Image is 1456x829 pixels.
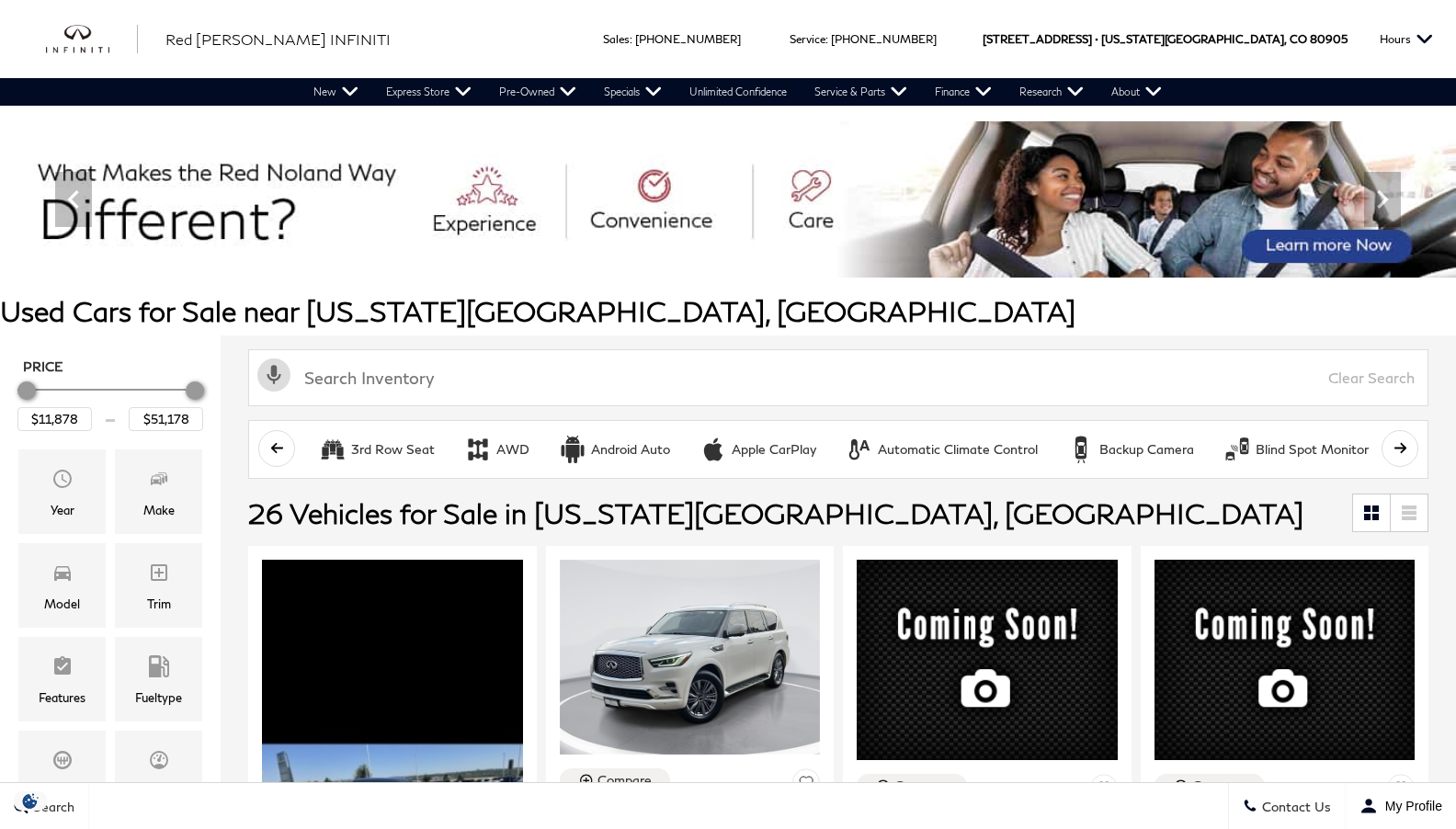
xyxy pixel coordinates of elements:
div: Fueltype [135,687,182,708]
div: Automatic Climate Control [878,441,1038,458]
div: Price [17,375,203,431]
a: Service & Parts [801,78,921,106]
div: Compare [597,772,652,789]
div: Previous [55,172,92,227]
span: Year [51,463,74,500]
a: [PHONE_NUMBER] [635,32,741,46]
span: Go to slide 3 [732,244,750,262]
div: TransmissionTransmission [18,731,106,815]
span: Contact Us [1257,799,1331,814]
button: Backup CameraBackup Camera [1057,430,1204,469]
div: Model [44,594,80,614]
a: About [1098,78,1176,106]
img: Opt-Out Icon [9,791,51,811]
div: Features [39,687,85,708]
div: Trim [147,594,171,614]
div: Compare [1192,778,1246,794]
div: Year [51,500,74,520]
div: Maximum Price [186,381,204,400]
div: FeaturesFeatures [18,637,106,721]
span: Model [51,557,74,594]
div: Minimum Price [17,381,36,400]
nav: Main Navigation [300,78,1176,106]
span: Features [51,651,74,687]
img: 2022 INFINITI QX60 LUXE [857,560,1118,761]
span: Service [790,32,825,46]
span: Fueltype [148,651,170,687]
button: Save Vehicle [792,768,820,802]
a: infiniti [46,25,138,54]
img: INFINITI [46,25,138,54]
a: Research [1006,78,1098,106]
span: : [630,32,632,46]
button: Blind Spot MonitorBlind Spot Monitor [1213,430,1379,469]
h5: Price [23,358,198,375]
div: Apple CarPlay [700,436,727,463]
button: Open user profile menu [1346,783,1456,829]
img: 2022 INFINITI QX80 LUXE [560,560,821,755]
button: Android AutoAndroid Auto [549,430,680,469]
div: ModelModel [18,543,106,628]
div: Blind Spot Monitor [1223,436,1251,463]
div: Android Auto [559,436,586,463]
button: AWDAWD [454,430,540,469]
div: Apple CarPlay [732,441,816,458]
span: Go to slide 4 [757,244,776,262]
input: Search Inventory [248,349,1428,406]
span: Sales [603,32,630,46]
span: Search [28,799,74,814]
a: Unlimited Confidence [676,78,801,106]
span: Make [148,463,170,500]
div: AWD [464,436,492,463]
a: New [300,78,372,106]
div: Make [143,500,175,520]
div: Backup Camera [1067,436,1095,463]
button: Apple CarPlayApple CarPlay [689,430,826,469]
span: 26 Vehicles for Sale in [US_STATE][GEOGRAPHIC_DATA], [GEOGRAPHIC_DATA] [248,496,1303,529]
div: AWD [496,441,529,458]
section: Click to Open Cookie Consent Modal [9,791,51,811]
a: Pre-Owned [485,78,590,106]
div: Blind Spot Monitor [1256,441,1369,458]
button: scroll left [258,430,295,467]
a: Finance [921,78,1006,106]
span: Trim [148,557,170,594]
input: Minimum [17,407,92,431]
div: Next [1364,172,1401,227]
input: Maximum [129,407,203,431]
button: Save Vehicle [1090,774,1118,808]
div: Compare [894,778,949,794]
a: Express Store [372,78,485,106]
div: TrimTrim [115,543,202,628]
span: Red [PERSON_NAME] INFINITI [165,30,391,48]
span: Go to slide 1 [680,244,699,262]
button: Compare Vehicle [857,774,967,798]
button: Save Vehicle [1387,774,1415,808]
div: 3rd Row Seat [351,441,435,458]
div: MakeMake [115,449,202,534]
span: My Profile [1378,799,1442,813]
div: 3rd Row Seat [319,436,347,463]
div: YearYear [18,449,106,534]
span: Go to slide 2 [706,244,724,262]
button: scroll right [1382,430,1418,467]
div: Android Auto [591,441,670,458]
a: Red [PERSON_NAME] INFINITI [165,28,391,51]
button: Compare Vehicle [1155,774,1265,798]
a: [PHONE_NUMBER] [831,32,937,46]
div: Backup Camera [1099,441,1194,458]
div: Automatic Climate Control [846,436,873,463]
div: MileageMileage [115,731,202,815]
svg: Click to toggle on voice search [257,358,290,392]
span: Mileage [148,744,170,781]
button: Compare Vehicle [560,768,670,792]
span: Transmission [51,744,74,781]
span: : [825,32,828,46]
button: Automatic Climate ControlAutomatic Climate Control [836,430,1048,469]
button: 3rd Row Seat3rd Row Seat [309,430,445,469]
div: FueltypeFueltype [115,637,202,721]
a: Specials [590,78,676,106]
a: [STREET_ADDRESS] • [US_STATE][GEOGRAPHIC_DATA], CO 80905 [983,32,1348,46]
img: 2024 INFINITI QX50 SPORT [1155,560,1416,761]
